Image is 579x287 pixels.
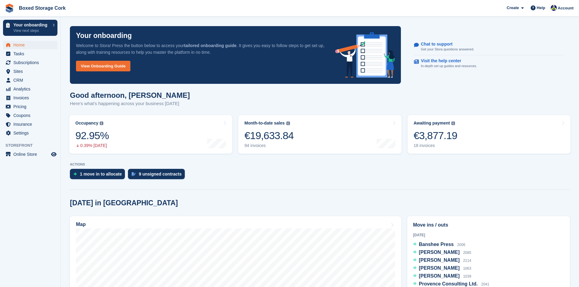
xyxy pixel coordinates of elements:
[3,111,57,120] a: menu
[244,121,284,126] div: Month-to-date sales
[76,222,86,227] h2: Map
[3,102,57,111] a: menu
[457,243,465,247] span: 2006
[132,172,136,176] img: contract_signature_icon-13c848040528278c33f63329250d36e43548de30e8caae1d1a13099fd9432cc5.svg
[335,32,395,78] img: onboarding-info-6c161a55d2c0e0a8cae90662b2fe09162a5109e8cc188191df67fb4f79e88e88.svg
[421,42,469,47] p: Chat to support
[413,249,471,257] a: [PERSON_NAME] 2085
[419,265,460,271] span: [PERSON_NAME]
[75,121,98,126] div: Occupancy
[5,142,60,149] span: Storefront
[128,169,188,182] a: 9 unsigned contracts
[76,42,326,56] p: Welcome to Stora! Press the button below to access your . It gives you easy to follow steps to ge...
[13,150,50,159] span: Online Store
[419,273,460,278] span: [PERSON_NAME]
[419,242,454,247] span: Banshee Press
[13,41,50,49] span: Home
[80,172,122,176] div: 1 move in to allocate
[414,143,457,148] div: 18 invoices
[13,102,50,111] span: Pricing
[537,5,545,11] span: Help
[414,39,564,55] a: Chat to support Get your Stora questions answered.
[76,61,130,71] a: View Onboarding Guide
[414,55,564,72] a: Visit the help center In-depth set up guides and resources.
[408,115,570,154] a: Awaiting payment €3,877.19 18 invoices
[244,143,294,148] div: 94 invoices
[414,121,450,126] div: Awaiting payment
[16,3,68,13] a: Boxed Storage Cork
[3,94,57,102] a: menu
[3,50,57,58] a: menu
[5,4,14,13] img: stora-icon-8386f47178a22dfd0bd8f6a31ec36ba5ce8667c1dd55bd0f319d3a0aa187defe.svg
[413,272,471,280] a: [PERSON_NAME] 1039
[463,251,471,255] span: 2085
[463,258,471,263] span: 2114
[75,129,109,142] div: 92.95%
[3,85,57,93] a: menu
[13,23,50,27] p: Your onboarding
[3,41,57,49] a: menu
[75,143,109,148] div: 0.39% [DATE]
[13,85,50,93] span: Analytics
[3,129,57,137] a: menu
[76,32,132,39] p: Your onboarding
[419,250,460,255] span: [PERSON_NAME]
[551,5,557,11] img: Vincent
[413,221,564,229] h2: Move ins / outs
[3,76,57,84] a: menu
[463,274,471,278] span: 1039
[507,5,519,11] span: Create
[413,232,564,238] div: [DATE]
[69,115,232,154] a: Occupancy 92.95% 0.39% [DATE]
[413,257,471,265] a: [PERSON_NAME] 2114
[100,121,103,125] img: icon-info-grey-7440780725fd019a000dd9b08b2336e03edf1995a4989e88bcd33f0948082b44.svg
[419,281,478,286] span: Provence Consulting Ltd.
[13,129,50,137] span: Settings
[419,258,460,263] span: [PERSON_NAME]
[413,265,471,272] a: [PERSON_NAME] 1063
[70,162,570,166] p: ACTIONS
[3,20,57,36] a: Your onboarding View next steps
[558,5,574,11] span: Account
[414,129,457,142] div: €3,877.19
[13,28,50,33] p: View next steps
[13,76,50,84] span: CRM
[184,43,236,48] strong: tailored onboarding guide
[70,100,190,107] p: Here's what's happening across your business [DATE]
[13,120,50,128] span: Insurance
[3,150,57,159] a: menu
[421,58,472,63] p: Visit the help center
[13,58,50,67] span: Subscriptions
[3,67,57,76] a: menu
[244,129,294,142] div: €19,633.84
[481,282,489,286] span: 2041
[3,120,57,128] a: menu
[13,111,50,120] span: Coupons
[238,115,401,154] a: Month-to-date sales €19,633.84 94 invoices
[13,94,50,102] span: Invoices
[13,50,50,58] span: Tasks
[413,241,465,249] a: Banshee Press 2006
[70,199,178,207] h2: [DATE] in [GEOGRAPHIC_DATA]
[451,121,455,125] img: icon-info-grey-7440780725fd019a000dd9b08b2336e03edf1995a4989e88bcd33f0948082b44.svg
[286,121,290,125] img: icon-info-grey-7440780725fd019a000dd9b08b2336e03edf1995a4989e88bcd33f0948082b44.svg
[463,266,471,271] span: 1063
[70,91,190,99] h1: Good afternoon, [PERSON_NAME]
[13,67,50,76] span: Sites
[3,58,57,67] a: menu
[421,47,474,52] p: Get your Stora questions answered.
[74,172,77,176] img: move_ins_to_allocate_icon-fdf77a2bb77ea45bf5b3d319d69a93e2d87916cf1d5bf7949dd705db3b84f3ca.svg
[70,169,128,182] a: 1 move in to allocate
[139,172,182,176] div: 9 unsigned contracts
[50,151,57,158] a: Preview store
[421,63,477,69] p: In-depth set up guides and resources.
